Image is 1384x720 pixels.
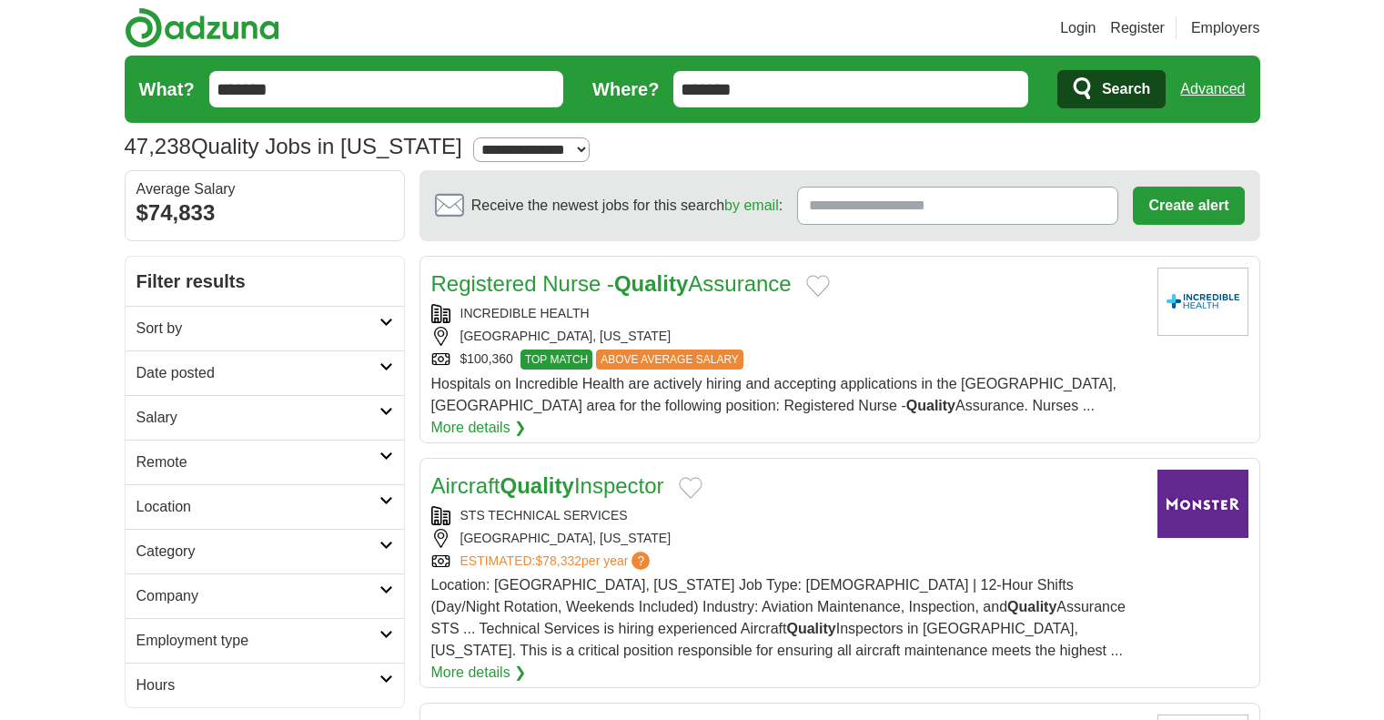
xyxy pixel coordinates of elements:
[136,182,393,197] div: Average Salary
[136,630,379,652] h2: Employment type
[906,398,955,413] strong: Quality
[136,407,379,429] h2: Salary
[679,477,702,499] button: Add to favorite jobs
[136,318,379,340] h2: Sort by
[1110,17,1165,39] a: Register
[126,529,404,573] a: Category
[431,271,792,296] a: Registered Nurse -QualityAssurance
[126,663,404,707] a: Hours
[136,451,379,473] h2: Remote
[125,7,279,48] img: Adzuna logo
[126,440,404,484] a: Remote
[431,376,1117,413] span: Hospitals on Incredible Health are actively hiring and accepting applications in the [GEOGRAPHIC_...
[471,195,783,217] span: Receive the newest jobs for this search :
[431,577,1126,658] span: Location: [GEOGRAPHIC_DATA], [US_STATE] Job Type: [DEMOGRAPHIC_DATA] | 12-Hour Shifts (Day/Night ...
[136,197,393,229] div: $74,833
[1157,268,1248,336] img: Company logo
[136,585,379,607] h2: Company
[535,553,581,568] span: $78,332
[431,327,1143,346] div: [GEOGRAPHIC_DATA], [US_STATE]
[596,350,743,370] span: ABOVE AVERAGE SALARY
[136,674,379,696] h2: Hours
[1133,187,1244,225] button: Create alert
[125,134,462,158] h1: Quality Jobs in [US_STATE]
[614,271,688,296] strong: Quality
[1157,470,1248,538] img: Company logo
[1180,71,1245,107] a: Advanced
[1191,17,1260,39] a: Employers
[786,621,835,636] strong: Quality
[724,198,779,213] a: by email
[431,417,527,439] a: More details ❯
[1102,71,1150,107] span: Search
[431,662,527,684] a: More details ❯
[126,350,404,395] a: Date posted
[126,306,404,350] a: Sort by
[136,541,379,563] h2: Category
[806,275,830,297] button: Add to favorite jobs
[136,496,379,518] h2: Location
[460,552,654,571] a: ESTIMATED:$78,332per year?
[139,76,195,103] label: What?
[1060,17,1096,39] a: Login
[431,350,1143,370] div: $100,360
[431,506,1143,525] div: STS TECHNICAL SERVICES
[431,473,664,498] a: AircraftQualityInspector
[136,362,379,384] h2: Date posted
[126,573,404,618] a: Company
[125,130,191,163] span: 47,238
[520,350,592,370] span: TOP MATCH
[126,484,404,529] a: Location
[126,395,404,440] a: Salary
[1057,70,1166,108] button: Search
[431,304,1143,323] div: INCREDIBLE HEALTH
[500,473,574,498] strong: Quality
[126,618,404,663] a: Employment type
[126,257,404,306] h2: Filter results
[431,529,1143,548] div: [GEOGRAPHIC_DATA], [US_STATE]
[1007,599,1056,614] strong: Quality
[631,552,650,570] span: ?
[592,76,659,103] label: Where?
